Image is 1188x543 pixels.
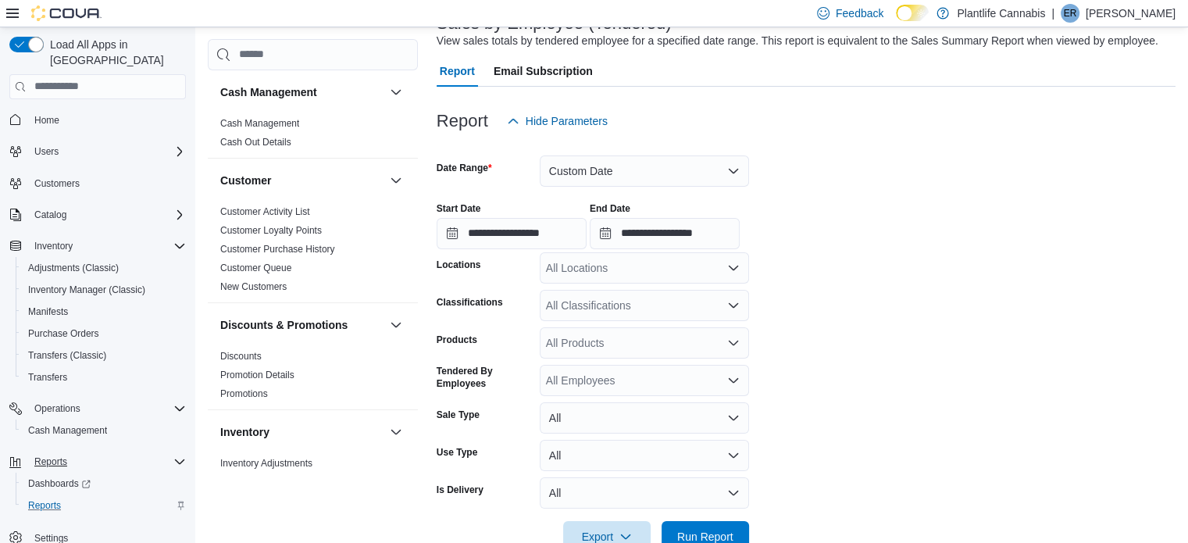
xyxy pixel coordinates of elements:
[16,345,192,366] button: Transfers (Classic)
[220,84,384,100] button: Cash Management
[540,477,749,509] button: All
[220,476,348,488] span: Inventory by Product Historical
[220,388,268,400] span: Promotions
[16,257,192,279] button: Adjustments (Classic)
[16,323,192,345] button: Purchase Orders
[727,374,740,387] button: Open list of options
[590,218,740,249] input: Press the down key to open a popover containing a calendar.
[220,317,384,333] button: Discounts & Promotions
[387,316,405,334] button: Discounts & Promotions
[16,301,192,323] button: Manifests
[22,346,112,365] a: Transfers (Classic)
[437,259,481,271] label: Locations
[31,5,102,21] img: Cova
[22,259,186,277] span: Adjustments (Classic)
[1051,4,1054,23] p: |
[28,349,106,362] span: Transfers (Classic)
[3,204,192,226] button: Catalog
[28,174,86,193] a: Customers
[220,388,268,399] a: Promotions
[437,365,533,390] label: Tendered By Employees
[3,172,192,195] button: Customers
[437,446,477,459] label: Use Type
[34,145,59,158] span: Users
[836,5,883,21] span: Feedback
[220,350,262,363] span: Discounts
[220,117,299,130] span: Cash Management
[1086,4,1176,23] p: [PERSON_NAME]
[437,112,488,130] h3: Report
[440,55,475,87] span: Report
[220,84,317,100] h3: Cash Management
[220,457,312,470] span: Inventory Adjustments
[28,371,67,384] span: Transfers
[28,452,73,471] button: Reports
[28,262,119,274] span: Adjustments (Classic)
[3,235,192,257] button: Inventory
[540,155,749,187] button: Custom Date
[28,424,107,437] span: Cash Management
[208,347,418,409] div: Discounts & Promotions
[34,455,67,468] span: Reports
[1064,4,1077,23] span: ER
[387,171,405,190] button: Customer
[220,370,294,380] a: Promotion Details
[220,458,312,469] a: Inventory Adjustments
[28,477,91,490] span: Dashboards
[22,280,152,299] a: Inventory Manager (Classic)
[437,409,480,421] label: Sale Type
[22,368,73,387] a: Transfers
[28,237,186,255] span: Inventory
[28,142,186,161] span: Users
[22,259,125,277] a: Adjustments (Classic)
[16,279,192,301] button: Inventory Manager (Classic)
[16,420,192,441] button: Cash Management
[220,243,335,255] span: Customer Purchase History
[28,452,186,471] span: Reports
[727,262,740,274] button: Open list of options
[28,305,68,318] span: Manifests
[220,263,291,273] a: Customer Queue
[437,162,492,174] label: Date Range
[896,5,929,21] input: Dark Mode
[220,224,322,237] span: Customer Loyalty Points
[957,4,1045,23] p: Plantlife Cannabis
[1061,4,1079,23] div: Ernie Reyes
[540,440,749,471] button: All
[208,114,418,158] div: Cash Management
[220,225,322,236] a: Customer Loyalty Points
[22,280,186,299] span: Inventory Manager (Classic)
[220,424,384,440] button: Inventory
[3,141,192,163] button: Users
[28,499,61,512] span: Reports
[28,110,186,130] span: Home
[22,368,186,387] span: Transfers
[437,33,1158,49] div: View sales totals by tendered employee for a specified date range. This report is equivalent to t...
[28,327,99,340] span: Purchase Orders
[16,473,192,495] a: Dashboards
[220,317,348,333] h3: Discounts & Promotions
[3,451,192,473] button: Reports
[220,205,310,218] span: Customer Activity List
[220,351,262,362] a: Discounts
[501,105,614,137] button: Hide Parameters
[437,296,503,309] label: Classifications
[540,402,749,434] button: All
[437,334,477,346] label: Products
[16,495,192,516] button: Reports
[437,202,481,215] label: Start Date
[220,280,287,293] span: New Customers
[22,496,67,515] a: Reports
[28,173,186,193] span: Customers
[727,299,740,312] button: Open list of options
[34,114,59,127] span: Home
[220,281,287,292] a: New Customers
[44,37,186,68] span: Load All Apps in [GEOGRAPHIC_DATA]
[28,284,145,296] span: Inventory Manager (Classic)
[34,177,80,190] span: Customers
[34,240,73,252] span: Inventory
[220,369,294,381] span: Promotion Details
[208,202,418,302] div: Customer
[22,421,113,440] a: Cash Management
